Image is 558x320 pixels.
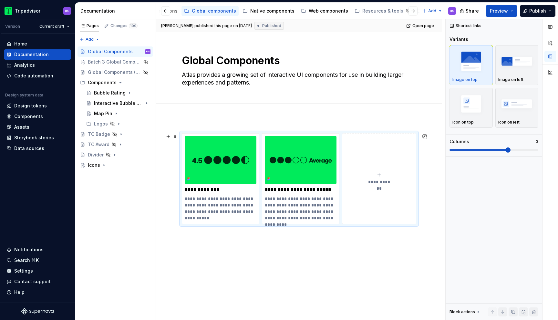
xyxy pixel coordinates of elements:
a: Web components [298,6,351,16]
div: Documentation [80,8,153,14]
button: TripadvisorBS [1,4,74,18]
div: Block actions [449,307,481,316]
div: Assets [14,124,29,130]
div: Help [14,289,25,295]
div: Page tree [32,5,291,17]
img: placeholder [452,49,490,73]
button: placeholderIcon on left [495,88,539,128]
p: Image on left [498,77,523,82]
div: Data sources [14,145,44,152]
span: Published [262,23,281,28]
div: BS [65,8,69,14]
a: Map Pin [84,108,153,119]
a: Global components [181,6,239,16]
textarea: Atlas provides a growing set of interactive UI components for use in building larger experiences ... [181,70,415,88]
div: Search ⌘K [14,257,39,264]
div: Divider [88,152,104,158]
div: Variants [449,36,468,43]
a: Supernova Logo [21,308,54,315]
div: Components [77,77,153,88]
button: placeholderIcon on top [449,88,493,128]
a: Documentation [4,49,71,60]
div: Contact support [14,278,51,285]
p: Icon on top [452,120,474,125]
a: Home [4,39,71,49]
p: Icon on left [498,120,520,125]
a: Settings [4,266,71,276]
a: Divider [77,150,153,160]
div: TC Badge [88,131,110,137]
div: Pages [80,23,99,28]
img: placeholder [498,49,536,73]
div: Bubble Rating [94,90,126,96]
a: Batch 3 Global Components [77,57,153,67]
span: Share [466,8,479,14]
button: Share [456,5,483,17]
span: Open page [412,23,434,28]
span: Add [428,8,436,14]
a: Design tokens [4,101,71,111]
a: Code automation [4,71,71,81]
div: Global Components [88,48,133,55]
div: Logos [94,121,108,127]
div: Code automation [14,73,53,79]
a: Interactive Bubble Rating [84,98,153,108]
button: Preview [486,5,517,17]
div: TC Award [88,141,109,148]
a: Data sources [4,143,71,154]
textarea: Global Components [181,53,415,68]
button: placeholderImage on left [495,45,539,85]
button: Notifications [4,245,71,255]
a: Icons [77,160,153,170]
div: published this page on [DATE] [194,23,252,28]
div: Map Pin [94,110,112,117]
div: Storybook stories [14,135,54,141]
a: Open page [404,21,437,30]
a: Global Components (Reference) [77,67,153,77]
span: [PERSON_NAME] [161,23,193,28]
button: Publish [520,5,555,17]
img: e7f32e35-8bcc-47db-8f91-b29103bca705.png [265,136,336,184]
button: Add [420,6,444,15]
span: 109 [129,23,138,28]
div: Batch 3 Global Components [88,59,141,65]
button: placeholderImage on top [449,45,493,85]
div: Design system data [5,93,43,98]
div: Web components [309,8,348,14]
div: Columns [449,138,469,145]
a: Components [4,111,71,122]
img: placeholder [452,92,490,115]
div: Components [14,113,43,120]
button: Search ⌘K [4,255,71,265]
img: placeholder [498,92,536,115]
button: Help [4,287,71,297]
div: Logos [84,119,153,129]
a: Resources & tools [352,6,413,16]
div: Tripadvisor [15,8,40,14]
p: Image on top [452,77,478,82]
div: Components [88,79,117,86]
a: Analytics [4,60,71,70]
div: Resources & tools [362,8,403,14]
div: Page tree [77,46,153,170]
span: Current draft [39,24,64,29]
a: TC Badge [77,129,153,139]
a: Native components [240,6,297,16]
a: Assets [4,122,71,132]
div: Block actions [449,309,475,315]
div: Analytics [14,62,35,68]
a: TC Award [77,139,153,150]
span: Add [86,37,94,42]
span: Publish [529,8,546,14]
div: Icons [88,162,100,168]
div: Notifications [14,246,44,253]
div: BS [146,48,150,55]
div: Global Components (Reference) [88,69,141,75]
div: Design tokens [14,103,47,109]
div: Documentation [14,51,49,58]
a: Global ComponentsBS [77,46,153,57]
div: Interactive Bubble Rating [94,100,143,106]
div: Global components [192,8,236,14]
p: 3 [536,139,538,144]
div: Version [5,24,20,29]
